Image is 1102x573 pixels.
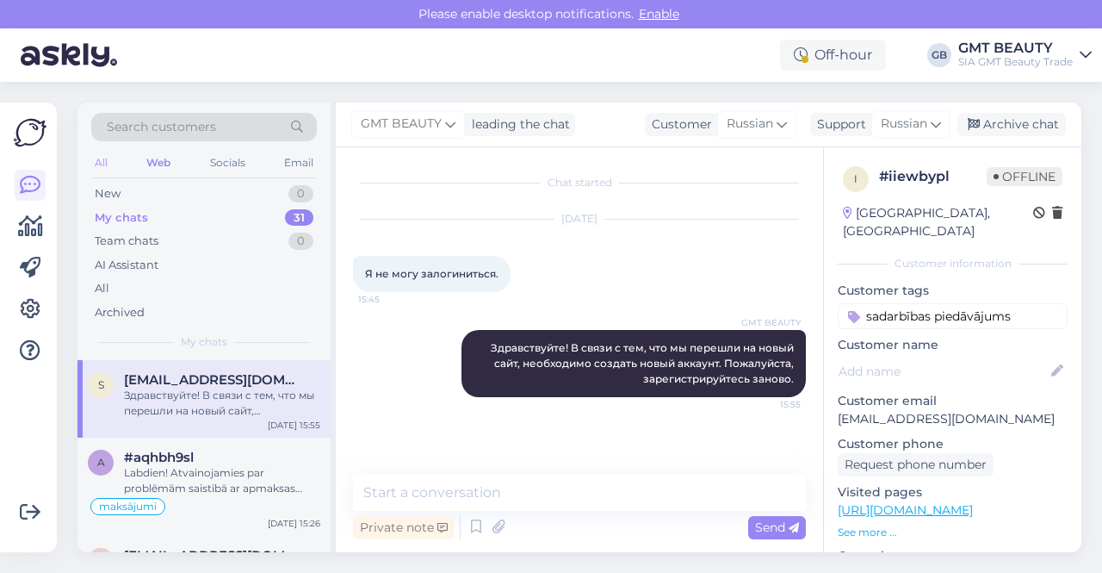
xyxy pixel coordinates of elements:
span: My chats [181,334,227,350]
p: [EMAIL_ADDRESS][DOMAIN_NAME] [838,410,1068,428]
div: Email [281,152,317,174]
div: Customer [645,115,712,134]
span: GMT BEAUTY [736,316,801,329]
div: All [95,280,109,297]
div: Archive chat [957,113,1066,136]
span: ilonaarne@gmail.com [124,548,303,564]
p: Customer email [838,392,1068,410]
p: Operating system [838,547,1068,565]
div: Off-hour [780,40,886,71]
div: [DATE] 15:55 [268,419,320,432]
span: GMT BEAUTY [361,115,442,134]
span: Russian [727,115,773,134]
div: My chats [95,209,148,227]
div: SIA GMT Beauty Trade [958,55,1073,69]
span: Search customers [107,118,216,136]
div: Socials [207,152,249,174]
span: Здравствуйте! В связи с тем, что мы перешли на новый сайт, необходимо создать новый аккаунт. Пожа... [491,341,796,385]
div: Labdien! Atvainojamies par problēmām saistībā ar apmaksas veikšanu. Šobrīd ir radušās tehniskas p... [124,465,320,496]
div: [DATE] [353,211,806,227]
p: Customer name [838,336,1068,354]
div: AI Assistant [95,257,158,274]
div: Chat started [353,175,806,190]
div: Team chats [95,233,158,250]
span: sprokopena86@gmail.com [124,372,303,388]
span: maksājumi [99,501,157,512]
span: 15:55 [736,398,801,411]
div: leading the chat [465,115,570,134]
div: Web [143,152,174,174]
span: Russian [881,115,927,134]
div: 0 [288,233,313,250]
div: GMT BEAUTY [958,41,1073,55]
span: 15:45 [358,293,423,306]
span: Я не могу залогиниться. [365,267,498,280]
div: Private note [353,516,455,539]
div: [DATE] 15:26 [268,517,320,530]
p: Visited pages [838,483,1068,501]
div: GB [927,43,951,67]
span: a [97,456,105,469]
div: New [95,185,121,202]
input: Add a tag [838,303,1068,329]
span: Send [755,520,799,535]
div: 0 [288,185,313,202]
div: # iiewbypl [879,166,987,187]
a: GMT BEAUTYSIA GMT Beauty Trade [958,41,1092,69]
img: Askly Logo [14,116,46,149]
p: Customer tags [838,282,1068,300]
a: [URL][DOMAIN_NAME] [838,502,973,518]
div: [GEOGRAPHIC_DATA], [GEOGRAPHIC_DATA] [843,204,1033,240]
div: Support [810,115,866,134]
p: Customer phone [838,435,1068,453]
div: 31 [285,209,313,227]
div: Archived [95,304,145,321]
div: Customer information [838,256,1068,271]
div: Здравствуйте! В связи с тем, что мы перешли на новый сайт, необходимо создать новый аккаунт. Пожа... [124,388,320,419]
div: Request phone number [838,453,994,476]
span: Offline [987,167,1062,186]
span: i [854,172,857,185]
span: #aqhbh9sl [124,450,194,465]
span: Enable [634,6,684,22]
span: s [98,378,104,391]
p: See more ... [838,525,1068,540]
div: All [91,152,111,174]
input: Add name [839,362,1048,381]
